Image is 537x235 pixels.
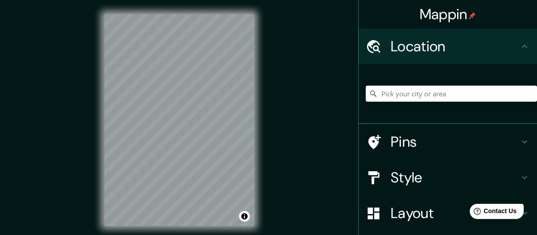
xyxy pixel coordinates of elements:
input: Pick your city or area [366,86,537,102]
canvas: Map [104,14,254,226]
div: Location [359,29,537,64]
h4: Mappin [420,5,476,23]
div: Pins [359,124,537,160]
h4: Pins [391,133,519,151]
div: Style [359,160,537,195]
h4: Layout [391,204,519,222]
img: pin-icon.png [469,12,476,19]
iframe: Help widget launcher [458,200,527,225]
h4: Style [391,169,519,186]
h4: Location [391,37,519,55]
button: Toggle attribution [239,211,250,222]
div: Layout [359,195,537,231]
